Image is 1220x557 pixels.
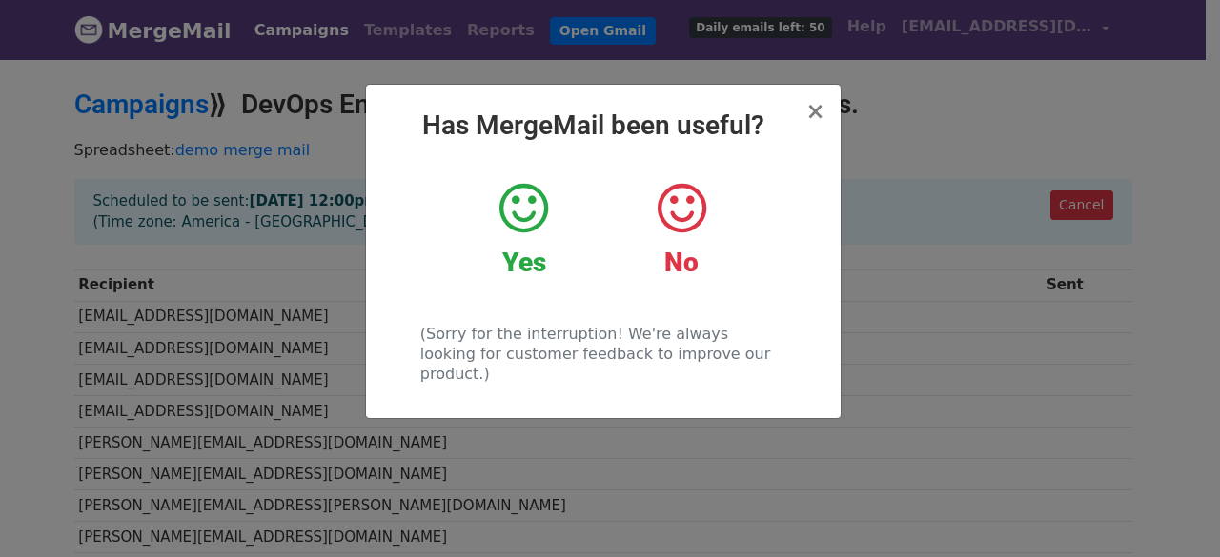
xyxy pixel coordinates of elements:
[805,100,824,123] button: Close
[381,109,825,142] h2: Has MergeMail been useful?
[502,247,546,278] strong: Yes
[420,324,785,384] p: (Sorry for the interruption! We're always looking for customer feedback to improve our product.)
[617,180,745,279] a: No
[805,98,824,125] span: ×
[459,180,588,279] a: Yes
[664,247,699,278] strong: No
